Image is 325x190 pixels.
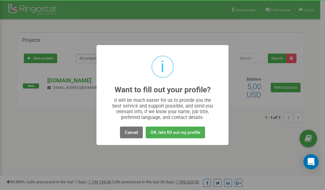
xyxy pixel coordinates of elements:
[303,154,319,169] div: Open Intercom Messenger
[146,127,205,138] button: OK, let's fill out my profile
[161,56,164,77] div: i
[120,127,143,138] button: Cancel
[109,97,216,120] div: It will be much easier for us to provide you the best service and support possible, and send you ...
[115,86,211,94] h2: Want to fill out your profile?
